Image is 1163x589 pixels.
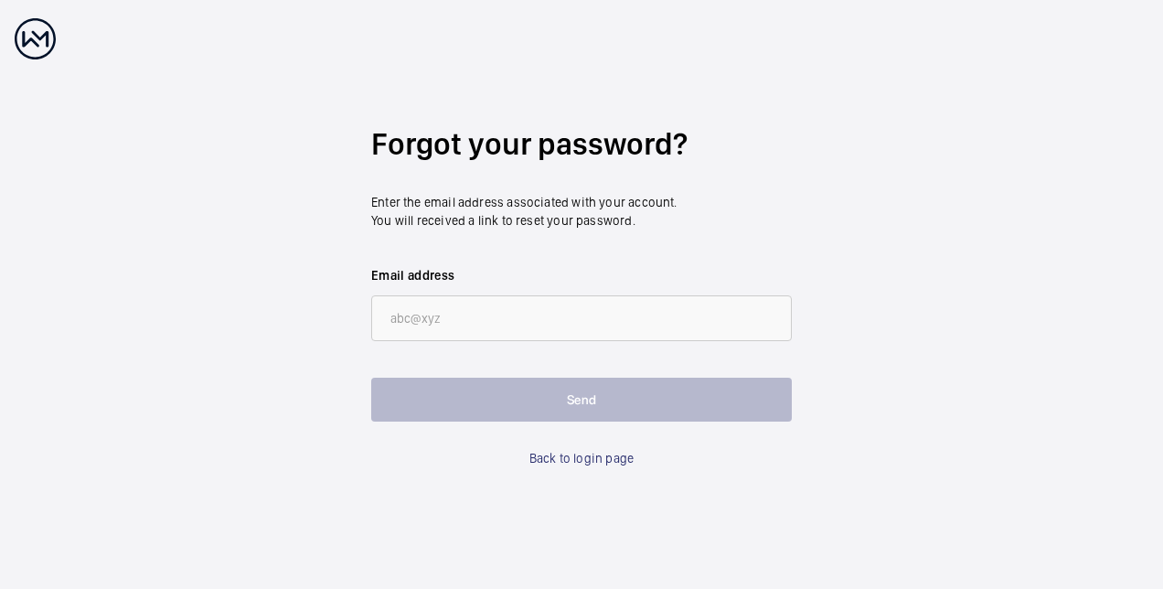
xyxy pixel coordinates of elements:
[371,378,792,422] button: Send
[371,123,792,166] h2: Forgot your password?
[529,449,634,467] a: Back to login page
[371,295,792,341] input: abc@xyz
[371,266,792,284] label: Email address
[371,193,792,230] p: Enter the email address associated with your account. You will received a link to reset your pass...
